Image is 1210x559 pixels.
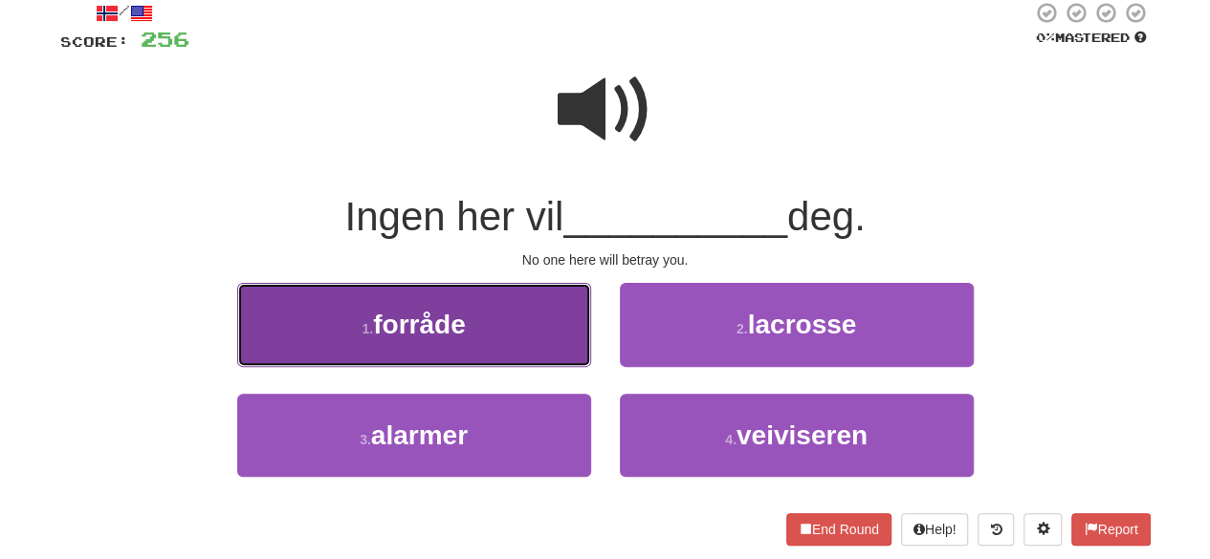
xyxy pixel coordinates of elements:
span: deg. [787,194,866,239]
span: veiviseren [737,420,868,450]
small: 2 . [737,321,748,336]
button: Report [1071,513,1150,546]
span: lacrosse [748,310,857,339]
span: Ingen her vil [344,194,563,239]
small: 1 . [362,321,373,336]
div: / [60,1,189,25]
span: alarmer [371,420,468,450]
button: 1.forråde [237,283,591,366]
small: 4 . [725,432,737,447]
span: 0 % [1036,30,1055,45]
small: 3 . [360,432,371,447]
button: Round history (alt+y) [978,513,1014,546]
span: __________ [563,194,787,239]
button: Help! [901,513,969,546]
button: 4.veiviseren [620,394,974,477]
span: 256 [141,27,189,51]
button: 2.lacrosse [620,283,974,366]
div: Mastered [1032,30,1151,47]
button: End Round [786,513,891,546]
div: No one here will betray you. [60,250,1151,269]
span: Score: [60,33,129,50]
button: 3.alarmer [237,394,591,477]
span: forråde [373,310,465,339]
